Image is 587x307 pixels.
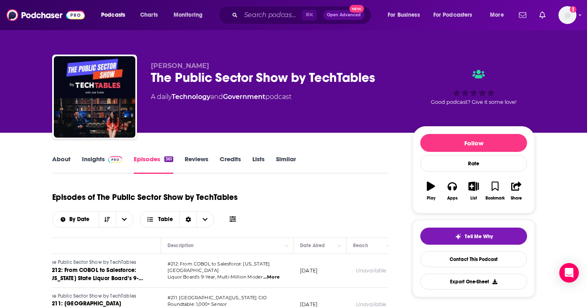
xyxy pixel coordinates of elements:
span: #212: From COBOL to Salesforce: [US_STATE][GEOGRAPHIC_DATA] [168,261,270,273]
span: The Public Sector Show by TechTables [49,259,136,265]
button: open menu [382,9,430,22]
span: Liquor Board’s 9-Year, Multi-Million Moder [168,274,263,280]
div: Share [511,196,522,201]
div: Good podcast? Give it some love! [413,62,535,112]
span: #211: [GEOGRAPHIC_DATA][US_STATE] CIO Roundtable: 1,000+ Sensor [168,295,267,307]
span: More [490,9,504,21]
span: Open Advanced [327,13,361,17]
button: Column Actions [335,241,344,251]
div: Unavailable [356,267,386,274]
input: Search podcasts, credits, & more... [241,9,302,22]
button: Share [506,176,527,206]
span: By Date [69,217,92,222]
div: Date Aired [300,241,325,250]
a: Credits [220,155,241,174]
span: ⌘ K [302,10,317,20]
span: ...More [263,274,280,281]
span: New [349,5,364,13]
button: Export One-Sheet [420,274,527,289]
button: open menu [484,9,514,22]
div: Sort Direction [179,212,196,227]
button: Open AdvancedNew [323,10,364,20]
h2: Choose List sort [52,211,133,228]
div: Reach [353,241,368,250]
span: The Public Sector Show by TechTables [49,293,136,299]
button: Sort Direction [99,212,116,227]
button: Apps [441,176,463,206]
button: open menu [116,212,133,227]
div: Play [427,196,435,201]
div: Search podcasts, credits, & more... [226,6,379,24]
div: Bookmark [485,196,505,201]
button: open menu [428,9,484,22]
a: Charts [135,9,163,22]
span: [PERSON_NAME] [151,62,209,70]
a: The Public Sector Show by TechTables [49,259,146,266]
a: The Public Sector Show by TechTables [49,293,146,300]
a: Technology [172,93,210,101]
a: Show notifications dropdown [516,8,530,22]
div: Apps [447,196,458,201]
a: Contact This Podcast [420,251,527,267]
a: Similar [276,155,296,174]
button: Follow [420,134,527,152]
span: Podcasts [101,9,125,21]
a: Show notifications dropdown [536,8,549,22]
div: Open Intercom Messenger [559,263,579,283]
button: List [463,176,484,206]
span: Charts [140,9,158,21]
img: Podchaser Pro [108,156,122,163]
span: For Business [388,9,420,21]
a: About [52,155,71,174]
span: #212: From COBOL to Salesforce: [US_STATE] State Liquor Board’s 9-Year, Multi-Million Modernizati... [49,267,143,298]
button: Choose View [140,211,214,228]
a: Lists [252,155,265,174]
img: The Public Sector Show by TechTables [54,56,135,138]
p: [DATE] [300,267,318,274]
span: Good podcast? Give it some love! [431,99,516,105]
span: Logged in as TrevorC [558,6,576,24]
button: Column Actions [384,241,393,251]
div: Description [168,241,194,250]
button: open menu [53,217,99,222]
button: open menu [95,9,136,22]
button: Play [420,176,441,206]
button: open menu [168,9,213,22]
div: 361 [164,156,173,162]
button: Bookmark [484,176,505,206]
span: and [210,93,223,101]
button: Show profile menu [558,6,576,24]
a: Reviews [185,155,208,174]
button: tell me why sparkleTell Me Why [420,228,527,245]
img: tell me why sparkle [455,233,461,240]
div: A daily podcast [151,92,291,102]
svg: Add a profile image [570,6,576,13]
div: Rate [420,155,527,172]
a: Episodes361 [134,155,173,174]
button: Column Actions [282,241,291,251]
div: List [470,196,477,201]
span: For Podcasters [433,9,472,21]
h1: Episodes of The Public Sector Show by TechTables [52,192,238,202]
img: Podchaser - Follow, Share and Rate Podcasts [7,7,85,23]
a: #212: From COBOL to Salesforce: [US_STATE] State Liquor Board’s 9-Year, Multi-Million Modernizati... [49,266,146,283]
img: User Profile [558,6,576,24]
span: Monitoring [174,9,203,21]
span: Tell Me Why [465,233,493,240]
span: Table [158,217,173,222]
a: Government [223,93,265,101]
a: InsightsPodchaser Pro [82,155,122,174]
